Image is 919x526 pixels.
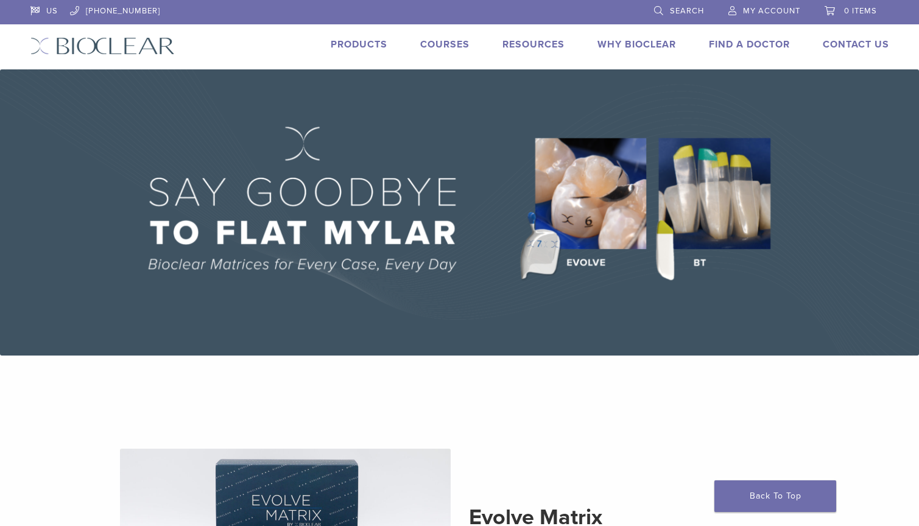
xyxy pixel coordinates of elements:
[670,6,704,16] span: Search
[30,37,175,55] img: Bioclear
[420,38,470,51] a: Courses
[597,38,676,51] a: Why Bioclear
[331,38,387,51] a: Products
[844,6,877,16] span: 0 items
[502,38,565,51] a: Resources
[823,38,889,51] a: Contact Us
[709,38,790,51] a: Find A Doctor
[714,480,836,512] a: Back To Top
[743,6,800,16] span: My Account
